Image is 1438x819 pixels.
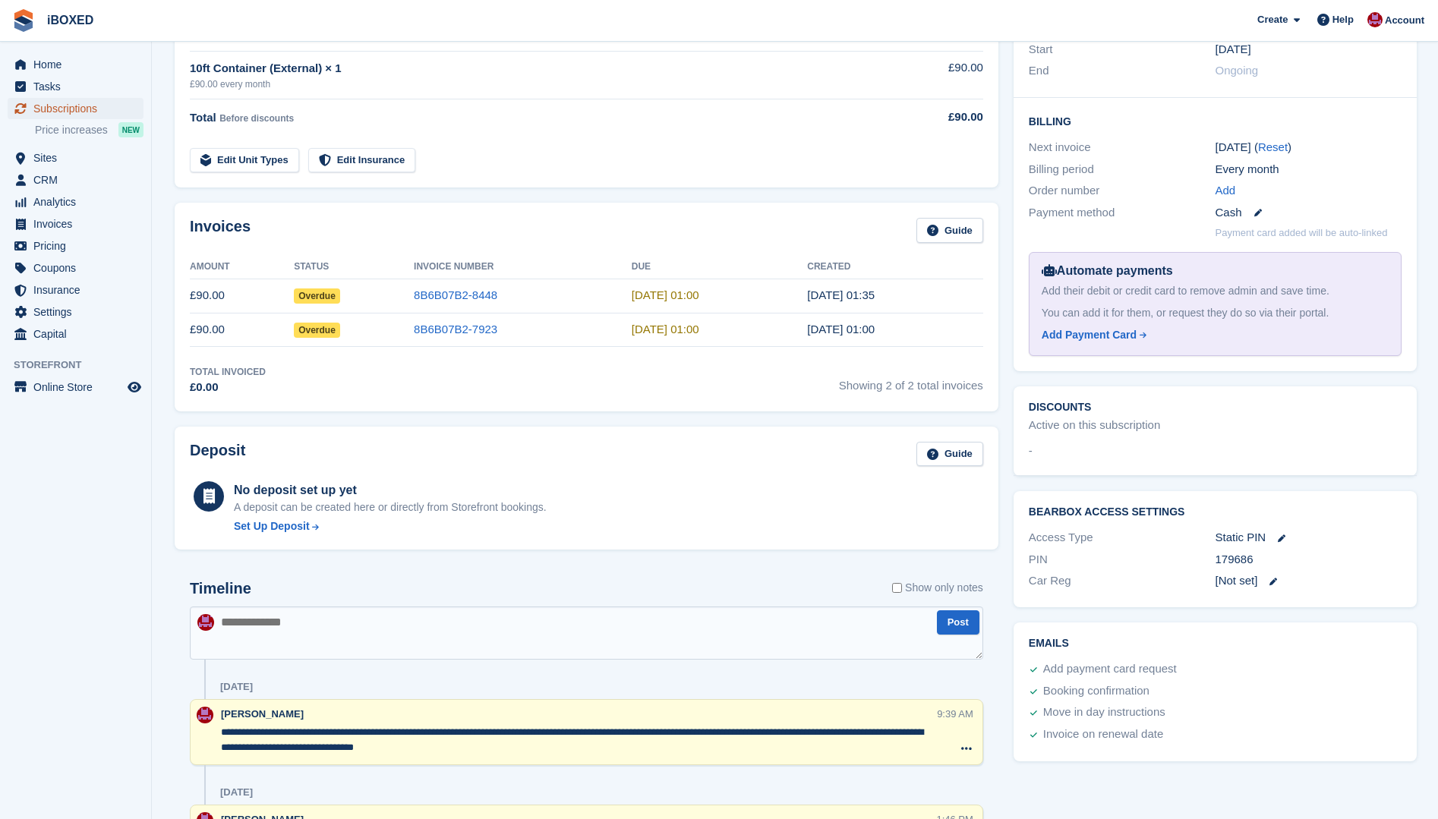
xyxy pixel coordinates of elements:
[190,60,877,77] div: 10ft Container (External) × 1
[937,610,979,635] button: Post
[197,707,213,723] img: Amanda Forder
[12,9,35,32] img: stora-icon-8386f47178a22dfd0bd8f6a31ec36ba5ce8667c1dd55bd0f319d3a0aa187defe.svg
[8,257,143,279] a: menu
[234,518,310,534] div: Set Up Deposit
[8,98,143,119] a: menu
[1042,305,1389,321] div: You can add it for them, or request they do so via their portal.
[190,218,251,243] h2: Invoices
[8,323,143,345] a: menu
[35,121,143,138] a: Price increases NEW
[414,255,632,279] th: Invoice Number
[33,257,125,279] span: Coupons
[839,365,983,396] span: Showing 2 of 2 total invoices
[8,147,143,169] a: menu
[33,54,125,75] span: Home
[190,580,251,597] h2: Timeline
[1043,682,1149,701] div: Booking confirmation
[807,288,875,301] time: 2025-09-01 00:35:29 UTC
[1029,402,1402,414] h2: Discounts
[1216,64,1259,77] span: Ongoing
[33,279,125,301] span: Insurance
[1216,161,1402,178] div: Every month
[190,111,216,124] span: Total
[1042,327,1383,343] a: Add Payment Card
[33,235,125,257] span: Pricing
[294,255,414,279] th: Status
[1043,704,1165,722] div: Move in day instructions
[8,301,143,323] a: menu
[190,313,294,347] td: £90.00
[1257,12,1288,27] span: Create
[1385,13,1424,28] span: Account
[219,113,294,124] span: Before discounts
[221,708,304,720] span: [PERSON_NAME]
[1029,113,1402,128] h2: Billing
[33,169,125,191] span: CRM
[190,148,299,173] a: Edit Unit Types
[234,499,547,515] p: A deposit can be created here or directly from Storefront bookings.
[807,255,983,279] th: Created
[33,191,125,213] span: Analytics
[1029,638,1402,650] h2: Emails
[41,8,99,33] a: iBOXED
[8,213,143,235] a: menu
[33,213,125,235] span: Invoices
[414,323,497,335] a: 8B6B07B2-7923
[294,288,340,304] span: Overdue
[14,358,151,373] span: Storefront
[1216,139,1402,156] div: [DATE] ( )
[916,442,983,467] a: Guide
[35,123,108,137] span: Price increases
[1216,204,1402,222] div: Cash
[1216,551,1402,569] div: 179686
[1029,161,1216,178] div: Billing period
[190,442,245,467] h2: Deposit
[8,376,143,398] a: menu
[308,148,416,173] a: Edit Insurance
[33,323,125,345] span: Capital
[125,378,143,396] a: Preview store
[190,365,266,379] div: Total Invoiced
[877,109,983,126] div: £90.00
[234,481,547,499] div: No deposit set up yet
[118,122,143,137] div: NEW
[8,76,143,97] a: menu
[1029,62,1216,80] div: End
[294,323,340,338] span: Overdue
[1042,262,1389,280] div: Automate payments
[190,279,294,313] td: £90.00
[1216,572,1402,590] div: [Not set]
[1216,182,1236,200] a: Add
[1042,327,1137,343] div: Add Payment Card
[877,51,983,99] td: £90.00
[892,580,983,596] label: Show only notes
[220,786,253,799] div: [DATE]
[8,169,143,191] a: menu
[1043,660,1177,679] div: Add payment card request
[1258,140,1288,153] a: Reset
[1043,726,1163,744] div: Invoice on renewal date
[8,191,143,213] a: menu
[1029,182,1216,200] div: Order number
[33,376,125,398] span: Online Store
[1216,529,1402,547] div: Static PIN
[33,147,125,169] span: Sites
[916,218,983,243] a: Guide
[1216,41,1251,58] time: 2025-08-01 00:00:00 UTC
[1029,443,1033,460] span: -
[1367,12,1383,27] img: Amanda Forder
[937,707,973,721] div: 9:39 AM
[8,235,143,257] a: menu
[807,323,875,335] time: 2025-08-01 00:00:58 UTC
[1029,204,1216,222] div: Payment method
[33,76,125,97] span: Tasks
[1029,572,1216,590] div: Car Reg
[892,580,902,596] input: Show only notes
[8,54,143,75] a: menu
[1029,417,1160,434] div: Active on this subscription
[1029,506,1402,518] h2: BearBox Access Settings
[1029,529,1216,547] div: Access Type
[33,98,125,119] span: Subscriptions
[1216,225,1388,241] p: Payment card added will be auto-linked
[33,301,125,323] span: Settings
